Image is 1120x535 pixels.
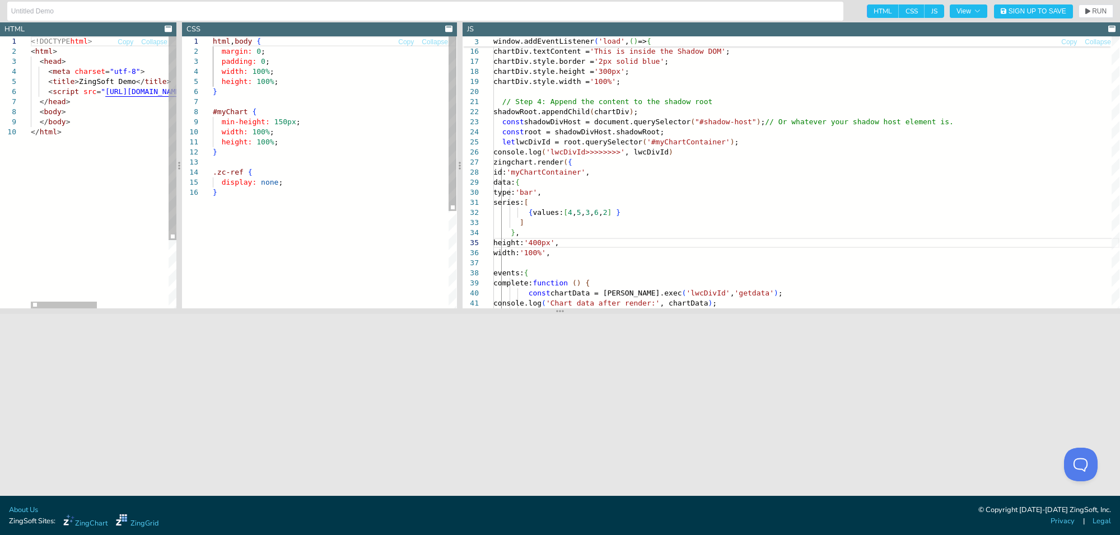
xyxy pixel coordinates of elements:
span: 'lwcDivId>>>>>>>>' [546,148,625,156]
span: = [96,87,101,96]
span: ) [708,299,713,307]
span: > [88,37,92,45]
button: Copy [398,37,414,48]
span: ; [625,67,629,76]
span: 150px [274,118,296,126]
span: chartDiv [594,107,629,116]
span: 100% [256,77,274,86]
span: html [40,128,57,136]
span: ; [270,67,274,76]
span: } [213,148,217,156]
div: 1 [182,36,198,46]
span: 3 [463,37,479,47]
span: src [83,87,96,96]
span: > [74,77,79,86]
span: root = shadowDivHost.shadowRoot; [524,128,664,136]
span: ; [270,128,274,136]
span: { [568,158,572,166]
span: ; [778,289,783,297]
span: shadowDivHost = document.querySelector [524,118,690,126]
span: ) [629,107,634,116]
div: 19 [463,77,479,87]
div: 15 [182,177,198,187]
span: { [515,178,520,186]
span: 100% [252,128,269,136]
span: console.log [493,299,542,307]
span: body [48,118,66,126]
button: Collapse [1084,37,1112,48]
span: ( [594,37,599,45]
div: 35 [463,238,479,248]
span: ( [690,118,695,126]
span: '300px' [594,67,625,76]
span: } [511,228,515,237]
button: Collapse [141,37,168,48]
span: height: [222,138,253,146]
span: "utf-8" [110,67,141,76]
span: > [57,128,62,136]
span: type: [493,188,515,196]
span: body [235,37,252,45]
span: { [524,269,529,277]
div: 4 [182,67,198,77]
span: 6 [594,208,599,217]
span: > [66,118,71,126]
span: } [213,188,217,196]
a: About Us [9,505,38,515]
span: , [599,208,603,217]
span: > [167,77,171,86]
span: ZingSoft Sites: [9,516,55,527]
span: ( [642,138,647,146]
div: 31 [463,198,479,208]
span: { [256,37,261,45]
div: 2 [182,46,198,57]
span: ; [664,57,669,65]
span: Copy [118,39,133,45]
span: { [529,208,533,217]
div: 30 [463,187,479,198]
div: HTML [4,24,25,35]
span: ) [774,289,778,297]
a: Privacy [1051,516,1075,527]
span: shadowRoot.appendChild [493,107,590,116]
span: zingchart.render [493,158,563,166]
span: ; [261,47,265,55]
span: function [533,279,568,287]
span: 'load' [599,37,625,45]
span: { [647,37,651,45]
span: ] [608,208,612,217]
span: </ [31,128,40,136]
span: 4 [568,208,572,217]
span: series: [493,198,524,207]
span: Collapse [1085,39,1111,45]
span: const [502,118,524,126]
span: ; [265,57,270,65]
span: , [730,289,735,297]
span: Copy [1061,39,1077,45]
span: chartDiv.style.border = [493,57,594,65]
div: 7 [182,97,198,107]
span: '#myChartContainer' [647,138,730,146]
span: 'This is inside the Shadow DOM' [590,47,726,55]
span: , [555,238,559,247]
span: ; [735,138,739,146]
span: margin: [222,47,253,55]
button: Collapse [421,37,449,48]
div: 20 [463,87,479,97]
span: , [625,37,629,45]
span: > [62,57,66,65]
span: 0 [261,57,265,65]
span: < [48,67,53,76]
div: 29 [463,177,479,187]
span: ) [577,279,581,287]
span: ; [296,118,301,126]
span: > [66,97,71,106]
span: 0 [256,47,261,55]
button: Copy [117,37,134,48]
span: const [502,128,524,136]
div: 33 [463,218,479,228]
span: html [70,37,87,45]
span: , [515,228,520,237]
span: { [252,107,256,116]
span: '400px' [524,238,555,247]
